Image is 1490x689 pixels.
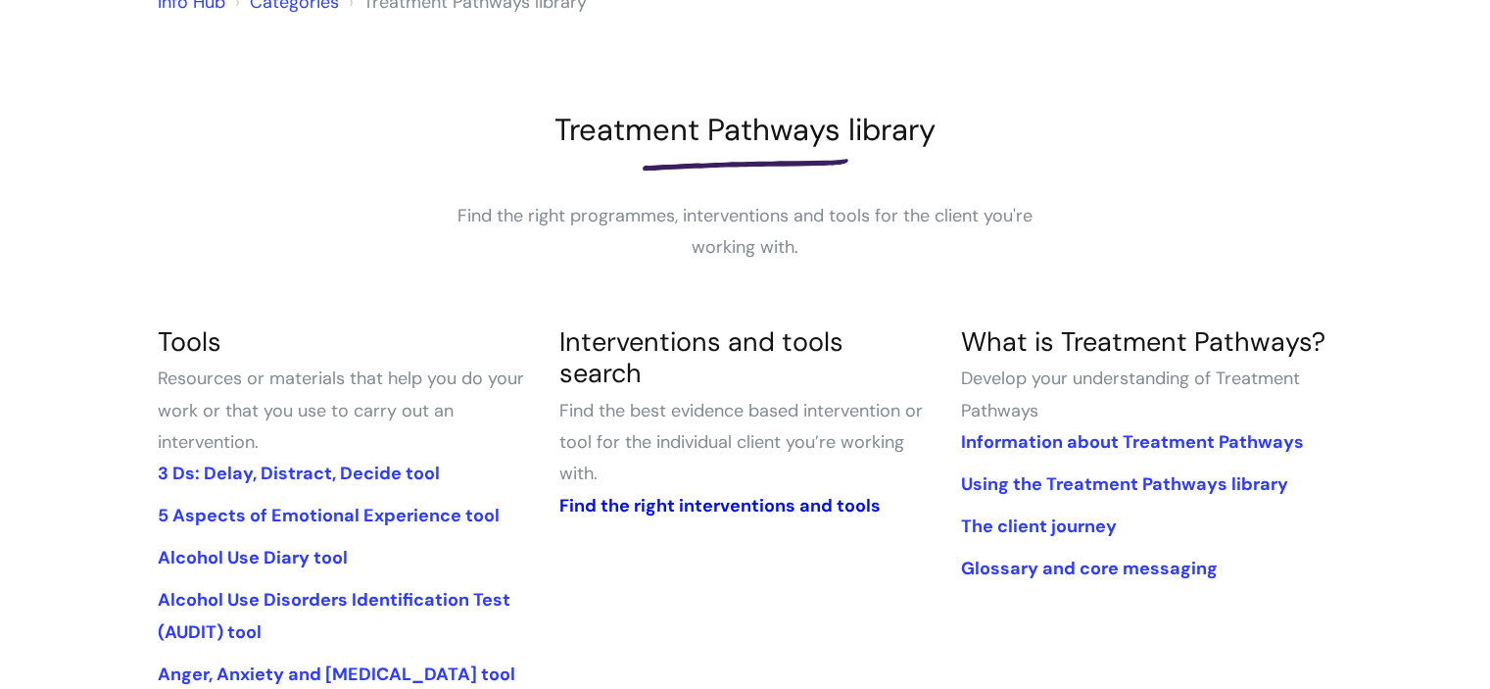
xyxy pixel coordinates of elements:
[960,324,1324,359] a: What is Treatment Pathways?
[558,399,922,486] span: Find the best evidence based intervention or tool for the individual client you’re working with.
[158,112,1333,148] h1: Treatment Pathways library
[960,367,1299,421] span: Develop your understanding of Treatment Pathways
[158,546,348,569] a: Alcohol Use Diary tool
[960,515,1116,538] a: The client journey
[158,663,515,686] a: Anger, Anxiety and [MEDICAL_DATA] tool
[158,588,510,643] a: Alcohol Use Disorders Identification Test (AUDIT) tool
[158,324,221,359] a: Tools
[558,324,842,390] a: Interventions and tools search
[158,462,440,485] a: 3 Ds: Delay, Distract, Decide tool
[960,430,1303,454] a: Information about Treatment Pathways
[960,472,1287,496] a: Using the Treatment Pathways library
[960,557,1217,580] a: Glossary and core messaging
[558,494,880,517] a: Find the right interventions and tools
[452,200,1039,264] p: Find the right programmes, interventions and tools for the client you're working with.
[158,504,500,527] a: 5 Aspects of Emotional Experience tool
[158,367,524,454] span: Resources or materials that help you do your work or that you use to carry out an intervention.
